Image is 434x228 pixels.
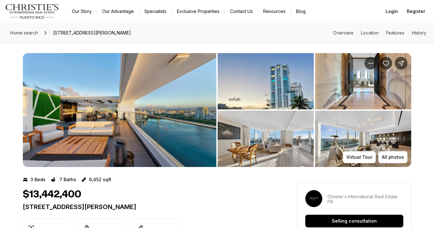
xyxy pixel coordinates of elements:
a: Skip to: History [412,30,426,35]
button: 7 Baths [51,175,76,185]
button: All photos [378,151,407,163]
button: View image gallery [23,53,216,167]
h1: $13,442,400 [23,188,81,200]
img: logo [5,4,59,19]
button: Login [382,5,402,18]
a: Blog [291,7,311,16]
button: Selling consultation [305,215,403,227]
span: Login [386,9,398,14]
li: 2 of 13 [218,53,411,167]
a: Home search [8,28,40,38]
button: Contact Us [225,7,258,16]
p: Selling consultation [332,219,377,224]
nav: Page section menu [333,30,426,35]
p: 7 Baths [59,177,76,182]
a: Skip to: Features [386,30,404,35]
a: Specialists [139,7,171,16]
button: Virtual Tour [343,151,376,163]
a: Our Advantage [97,7,139,16]
button: View image gallery [218,111,314,167]
span: Register [407,9,425,14]
p: 3 Beds [30,177,46,182]
p: 9,452 sqft [89,177,111,182]
a: Exclusive Properties [172,7,225,16]
li: 1 of 13 [23,53,216,167]
button: View image gallery [315,53,411,109]
span: [STREET_ADDRESS][PERSON_NAME] [51,28,133,38]
p: Christie's International Real Estate PR [327,194,403,204]
div: Listing Photos [23,53,411,167]
span: Home search [10,30,38,35]
p: [STREET_ADDRESS][PERSON_NAME] [23,203,275,211]
button: Register [403,5,429,18]
a: Resources [258,7,291,16]
p: Virtual Tour [346,155,372,160]
button: Save Property: 1004 ASHFORD AVE #Penthouse [380,57,392,70]
a: Skip to: Location [361,30,379,35]
button: Share Property: 1004 ASHFORD AVE #Penthouse [395,57,407,70]
a: Skip to: Overview [333,30,353,35]
a: Our Story [67,7,97,16]
button: View image gallery [315,111,411,167]
button: Property options [364,57,377,70]
button: View image gallery [218,53,314,109]
p: All photos [382,155,404,160]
